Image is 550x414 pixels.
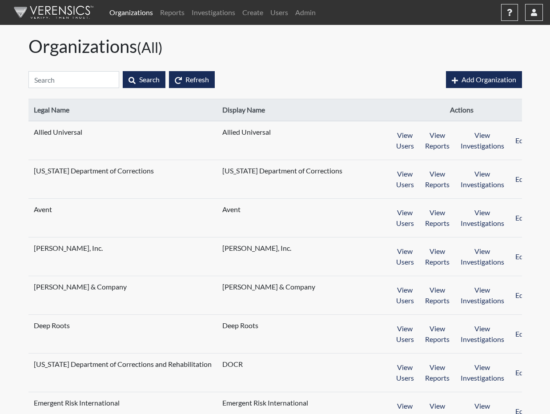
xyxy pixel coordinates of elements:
button: View Users [390,243,420,270]
button: Edit [510,359,534,386]
button: View Investigations [455,320,510,348]
button: Edit [510,243,534,270]
button: Edit [510,281,534,309]
span: Search [139,75,160,84]
a: Users [267,4,292,21]
span: Allied Universal [222,127,333,137]
button: View Investigations [455,204,510,232]
button: View Users [390,204,420,232]
button: View Reports [419,359,455,386]
small: (All) [137,39,163,56]
button: Refresh [169,71,215,88]
span: Avent [34,204,145,215]
h1: Organizations [28,36,522,57]
span: Deep Roots [34,320,145,331]
span: [PERSON_NAME], Inc. [34,243,145,253]
span: [US_STATE] Department of Corrections [34,165,154,176]
a: Investigations [188,4,239,21]
span: Add Organization [462,75,516,84]
span: Deep Roots [222,320,333,331]
button: View Investigations [455,359,510,386]
th: Display Name [217,99,385,121]
span: [US_STATE] Department of Corrections [222,165,342,176]
button: View Users [390,320,420,348]
button: View Reports [419,127,455,154]
span: [PERSON_NAME] & Company [34,281,145,292]
button: Add Organization [446,71,522,88]
span: Allied Universal [34,127,145,137]
a: Create [239,4,267,21]
button: View Users [390,359,420,386]
span: Emergent Risk International [222,398,333,408]
button: Edit [510,320,534,348]
a: Organizations [106,4,157,21]
button: View Reports [419,320,455,348]
button: View Investigations [455,127,510,154]
button: View Investigations [455,281,510,309]
button: View Users [390,127,420,154]
th: Legal Name [28,99,217,121]
a: Reports [157,4,188,21]
button: View Users [390,281,420,309]
button: Edit [510,204,534,232]
button: View Reports [419,243,455,270]
button: View Reports [419,165,455,193]
a: Admin [292,4,319,21]
button: Edit [510,165,534,193]
button: View Users [390,165,420,193]
span: DOCR [222,359,333,370]
span: Avent [222,204,333,215]
button: View Reports [419,204,455,232]
button: Edit [510,127,534,154]
button: Search [123,71,165,88]
button: View Reports [419,281,455,309]
span: [PERSON_NAME] & Company [222,281,333,292]
span: Refresh [185,75,209,84]
button: View Investigations [455,165,510,193]
th: Actions [385,99,539,121]
span: [US_STATE] Department of Corrections and Rehabilitation [34,359,212,370]
span: [PERSON_NAME], Inc. [222,243,333,253]
button: View Investigations [455,243,510,270]
input: Search [28,71,119,88]
span: Emergent Risk International [34,398,145,408]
